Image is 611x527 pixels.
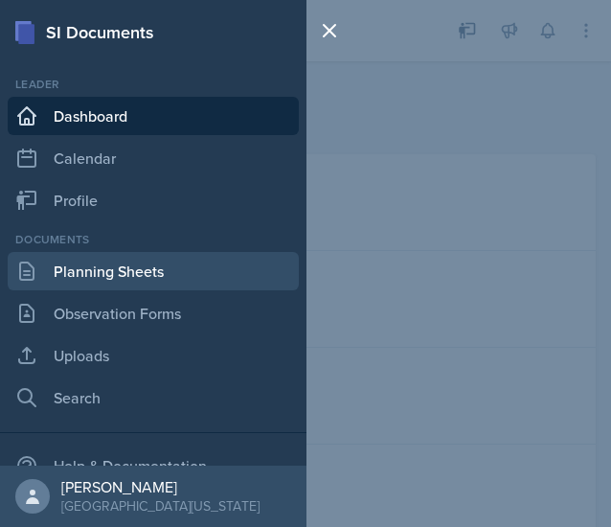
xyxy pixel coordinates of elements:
[8,252,299,290] a: Planning Sheets
[8,447,299,485] div: Help & Documentation
[61,496,260,516] div: [GEOGRAPHIC_DATA][US_STATE]
[8,181,299,219] a: Profile
[8,76,299,93] div: Leader
[8,97,299,135] a: Dashboard
[8,294,299,332] a: Observation Forms
[8,231,299,248] div: Documents
[61,477,260,496] div: [PERSON_NAME]
[8,378,299,417] a: Search
[8,139,299,177] a: Calendar
[8,336,299,375] a: Uploads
